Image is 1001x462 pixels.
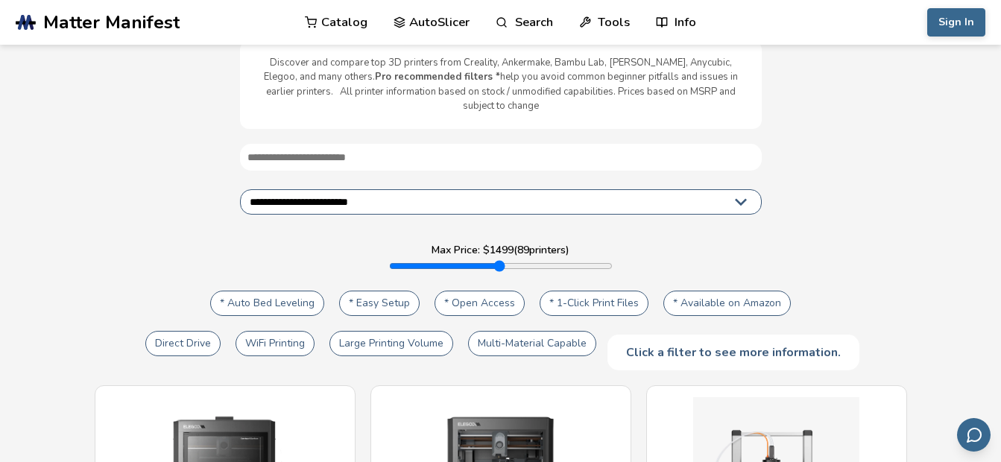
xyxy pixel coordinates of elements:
button: WiFi Printing [236,331,315,356]
button: Sign In [927,8,985,37]
button: Multi-Material Capable [468,331,596,356]
b: Pro recommended filters * [375,70,500,83]
button: * Available on Amazon [663,291,791,316]
button: * Easy Setup [339,291,420,316]
button: * Open Access [435,291,525,316]
span: Matter Manifest [43,12,180,33]
button: Large Printing Volume [329,331,453,356]
button: * 1-Click Print Files [540,291,648,316]
label: Max Price: $ 1499 ( 89 printers) [432,244,569,256]
div: Click a filter to see more information. [607,335,859,370]
button: Send feedback via email [957,418,991,452]
button: Direct Drive [145,331,221,356]
button: * Auto Bed Leveling [210,291,324,316]
p: Discover and compare top 3D printers from Creality, Ankermake, Bambu Lab, [PERSON_NAME], Anycubic... [255,56,747,114]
